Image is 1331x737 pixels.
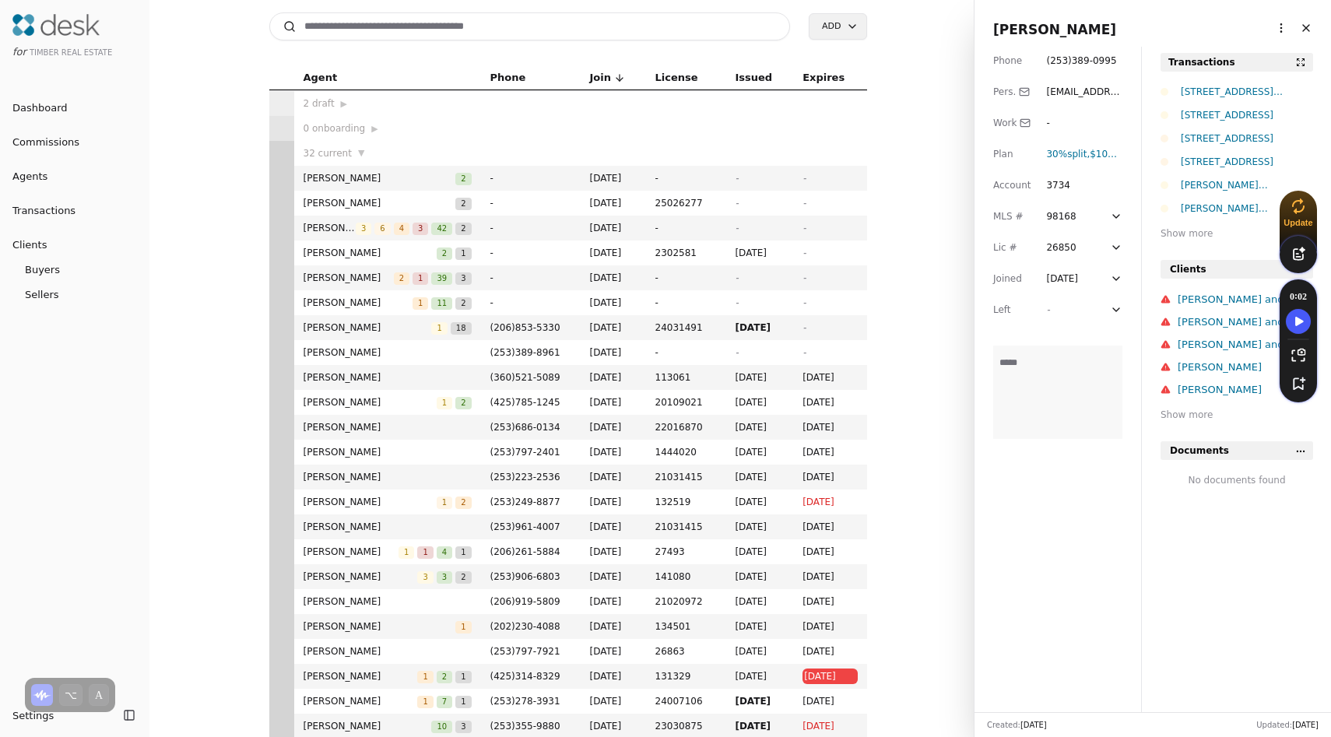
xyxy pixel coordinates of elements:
[993,146,1031,162] div: Plan
[394,223,409,235] span: 4
[655,619,717,634] span: 134501
[1161,472,1313,488] div: No documents found
[413,272,428,285] span: 1
[802,247,806,258] span: -
[735,444,784,460] span: [DATE]
[993,302,1031,318] div: Left
[413,270,428,286] button: 1
[490,69,526,86] span: Phone
[802,347,806,358] span: -
[590,320,637,335] span: [DATE]
[490,621,560,632] span: ( 202 ) 230 - 4088
[1178,381,1313,398] div: [PERSON_NAME]
[655,220,717,236] span: -
[304,270,394,286] span: [PERSON_NAME]
[655,320,717,335] span: 24031491
[490,372,560,383] span: ( 360 ) 521 - 5089
[802,370,857,385] span: [DATE]
[1181,107,1313,123] div: [STREET_ADDRESS]
[490,397,560,408] span: ( 425 ) 785 - 1245
[655,270,717,286] span: -
[304,195,456,211] span: [PERSON_NAME]
[735,370,784,385] span: [DATE]
[304,444,472,460] span: [PERSON_NAME]
[655,170,717,186] span: -
[304,220,356,236] span: [PERSON_NAME]
[802,297,806,308] span: -
[655,494,717,510] span: 132519
[655,419,717,435] span: 22016870
[802,644,857,659] span: [DATE]
[1046,55,1116,66] span: ( 253 ) 389 - 0995
[455,671,471,683] span: 1
[304,718,432,734] span: [PERSON_NAME]
[735,69,772,86] span: Issued
[590,718,637,734] span: [DATE]
[490,447,560,458] span: ( 253 ) 797 - 2401
[455,270,471,286] button: 3
[490,721,560,732] span: ( 253 ) 355 - 9880
[590,669,637,684] span: [DATE]
[304,644,472,659] span: [PERSON_NAME]
[655,544,717,560] span: 27493
[490,696,560,707] span: ( 253 ) 278 - 3931
[455,173,471,185] span: 2
[1046,115,1122,131] div: -
[590,494,637,510] span: [DATE]
[735,320,784,335] span: [DATE]
[1161,226,1313,241] div: Show more
[437,544,452,560] button: 4
[1292,721,1319,729] span: [DATE]
[399,546,414,559] span: 1
[431,295,452,311] button: 11
[437,494,452,510] button: 1
[455,718,471,734] button: 3
[1046,209,1107,224] div: 98168
[655,669,717,684] span: 131329
[304,619,456,634] span: [PERSON_NAME]
[590,444,637,460] span: [DATE]
[590,619,637,634] span: [DATE]
[455,395,471,410] button: 2
[590,370,637,385] span: [DATE]
[455,247,471,260] span: 1
[590,245,637,261] span: [DATE]
[417,693,433,709] button: 1
[590,170,637,186] span: [DATE]
[490,245,571,261] span: -
[735,245,784,261] span: [DATE]
[802,69,845,86] span: Expires
[735,173,738,184] span: -
[490,422,560,433] span: ( 253 ) 686 - 0134
[1046,149,1090,160] span: ,
[987,719,1047,731] div: Created:
[417,696,433,708] span: 1
[735,718,784,734] span: [DATE]
[655,444,717,460] span: 1444020
[431,721,452,733] span: 10
[374,223,390,235] span: 6
[455,571,471,584] span: 2
[993,115,1031,131] div: Work
[735,297,738,308] span: -
[371,122,378,136] span: ▶
[304,395,437,410] span: [PERSON_NAME]
[735,519,784,535] span: [DATE]
[1090,149,1151,160] span: $100,000 cap
[490,270,571,286] span: -
[455,546,471,559] span: 1
[1181,154,1313,170] div: [STREET_ADDRESS]
[1161,407,1313,423] div: Show more
[735,395,784,410] span: [DATE]
[431,297,452,310] span: 11
[655,295,717,311] span: -
[431,320,447,335] button: 1
[394,272,409,285] span: 2
[993,177,1031,193] div: Account
[417,544,433,560] button: 1
[431,270,452,286] button: 39
[802,569,857,584] span: [DATE]
[993,84,1031,100] div: Pers.
[413,220,428,236] button: 3
[304,320,432,335] span: [PERSON_NAME]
